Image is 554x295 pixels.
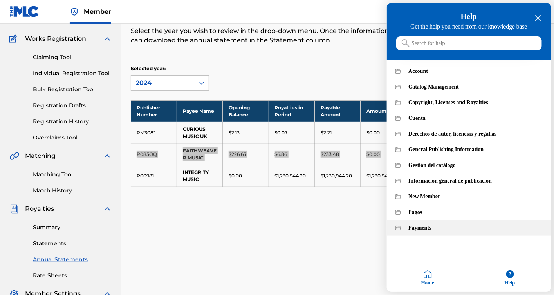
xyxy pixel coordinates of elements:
div: Pagos [387,205,551,221]
svg: icon [402,40,410,47]
div: close resource center [534,15,542,22]
div: General Publishing Information [387,142,551,158]
div: Copyright, Licenses and Royalties [409,100,543,106]
input: Search for help [396,37,542,51]
div: Derechos de autor, licencias y regalías [409,131,543,138]
div: Cuenta [387,111,551,127]
div: Pagos [409,210,543,216]
div: Resource center help articles [387,60,551,236]
h3: Help [396,13,542,22]
div: entering resource center help [387,60,551,236]
div: Gestión del catálogo [387,158,551,174]
div: Gestión del catálogo [409,163,543,169]
div: New Member [409,194,543,200]
div: Help [469,265,551,292]
div: Derechos de autor, licencias y regalías [387,127,551,142]
div: Account [387,64,551,80]
div: Información general de publicación [409,178,543,185]
div: Account [409,69,543,75]
div: Copyright, Licenses and Royalties [387,95,551,111]
div: Información general de publicación [387,174,551,189]
div: Catalog Management [387,80,551,95]
div: Catalog Management [409,84,543,90]
div: New Member [387,189,551,205]
div: Cuenta [409,116,543,122]
div: Home [387,265,469,292]
h4: Get the help you need from our knowledge base [396,24,542,31]
div: Payments [409,225,543,232]
div: General Publishing Information [409,147,543,153]
div: Payments [387,221,551,236]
